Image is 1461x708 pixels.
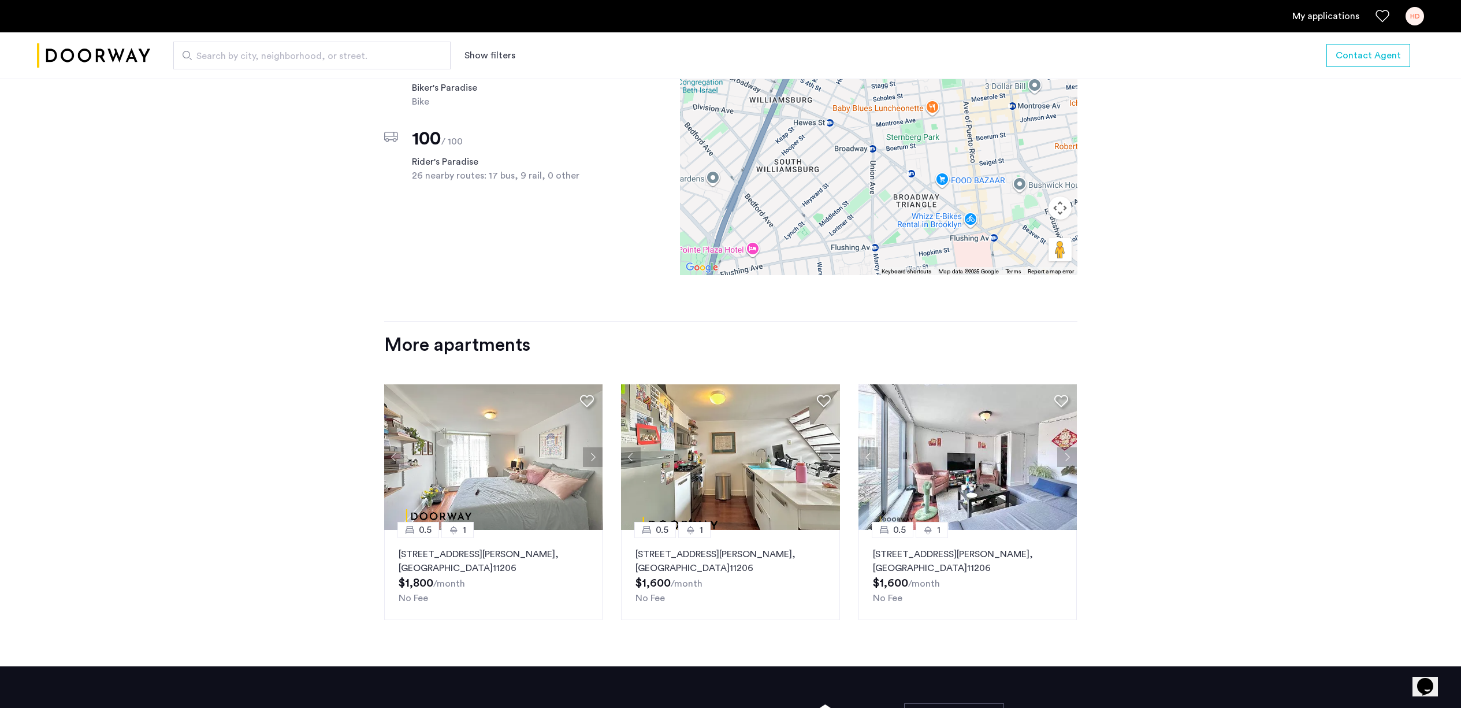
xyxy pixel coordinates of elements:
img: 2016_638524673585428952.jpeg [858,384,1077,530]
button: Drag Pegman onto the map to open Street View [1049,238,1072,261]
span: 0.5 [656,523,668,537]
button: Keyboard shortcuts [882,268,931,276]
button: Next apartment [583,447,603,467]
button: Previous apartment [858,447,878,467]
sub: /month [671,579,702,588]
img: score [384,132,398,142]
button: Map camera controls [1049,197,1072,220]
button: Next apartment [820,447,840,467]
span: $1,800 [399,577,433,589]
p: [STREET_ADDRESS][PERSON_NAME] 11206 [635,547,826,575]
button: Previous apartment [384,447,404,467]
span: 1 [700,523,703,537]
sub: /month [433,579,465,588]
span: Contact Agent [1336,49,1401,62]
span: 0.5 [893,523,906,537]
iframe: chat widget [1412,662,1449,696]
button: button [1326,44,1410,67]
div: More apartments [384,333,1077,357]
div: HD [1406,7,1424,25]
a: Cazamio logo [37,34,150,77]
span: Biker's Paradise [412,81,601,95]
a: Favorites [1376,9,1389,23]
span: Map data ©2025 Google [938,269,999,275]
a: 0.51[STREET_ADDRESS][PERSON_NAME], [GEOGRAPHIC_DATA]11206No Fee [621,530,840,620]
button: Previous apartment [621,447,641,467]
span: Search by city, neighborhood, or street. [196,49,418,63]
span: No Fee [635,594,665,603]
img: Google [683,260,721,275]
span: 26 nearby routes: 17 bus, 9 rail, 0 other [412,169,601,183]
span: Rider's Paradise [412,155,601,169]
img: dc6efc1f-24ba-4395-9182-45437e21be9a_638945165208956282.png [384,384,603,530]
span: 1 [937,523,940,537]
input: Apartment Search [173,42,451,69]
span: Bike [412,95,601,109]
span: / 100 [441,137,463,146]
button: Next apartment [1057,447,1077,467]
img: logo [37,34,150,77]
span: No Fee [873,594,902,603]
a: Terms (opens in new tab) [1006,268,1021,276]
span: $1,600 [635,577,671,589]
img: dc6efc1f-24ba-4395-9182-45437e21be9a_638945165208945026.png [621,384,840,530]
p: [STREET_ADDRESS][PERSON_NAME] 11206 [399,547,589,575]
a: 0.51[STREET_ADDRESS][PERSON_NAME], [GEOGRAPHIC_DATA]11206No Fee [384,530,603,620]
span: 1 [463,523,466,537]
a: My application [1292,9,1359,23]
a: Report a map error [1028,268,1074,276]
span: 0.5 [419,523,432,537]
span: $1,600 [873,577,908,589]
span: 100 [412,129,441,148]
button: Show or hide filters [464,49,515,62]
sub: /month [908,579,940,588]
span: No Fee [399,594,428,603]
p: [STREET_ADDRESS][PERSON_NAME] 11206 [873,547,1063,575]
a: 0.51[STREET_ADDRESS][PERSON_NAME], [GEOGRAPHIC_DATA]11206No Fee [858,530,1077,620]
a: Open this area in Google Maps (opens a new window) [683,260,721,275]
